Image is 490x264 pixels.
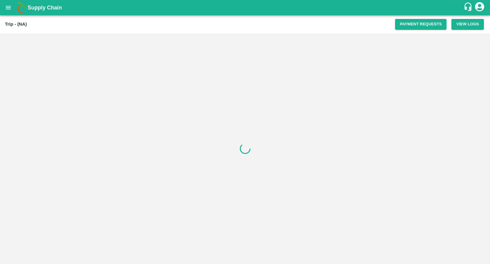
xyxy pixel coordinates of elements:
button: open drawer [1,1,15,15]
img: logo [15,2,28,14]
button: Payment Requests [395,19,447,30]
div: account of current user [474,1,485,14]
b: Supply Chain [28,5,62,11]
button: View Logs [451,19,484,30]
b: Trip - (NA) [5,22,27,27]
div: customer-support [463,2,474,13]
a: Supply Chain [28,3,463,12]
